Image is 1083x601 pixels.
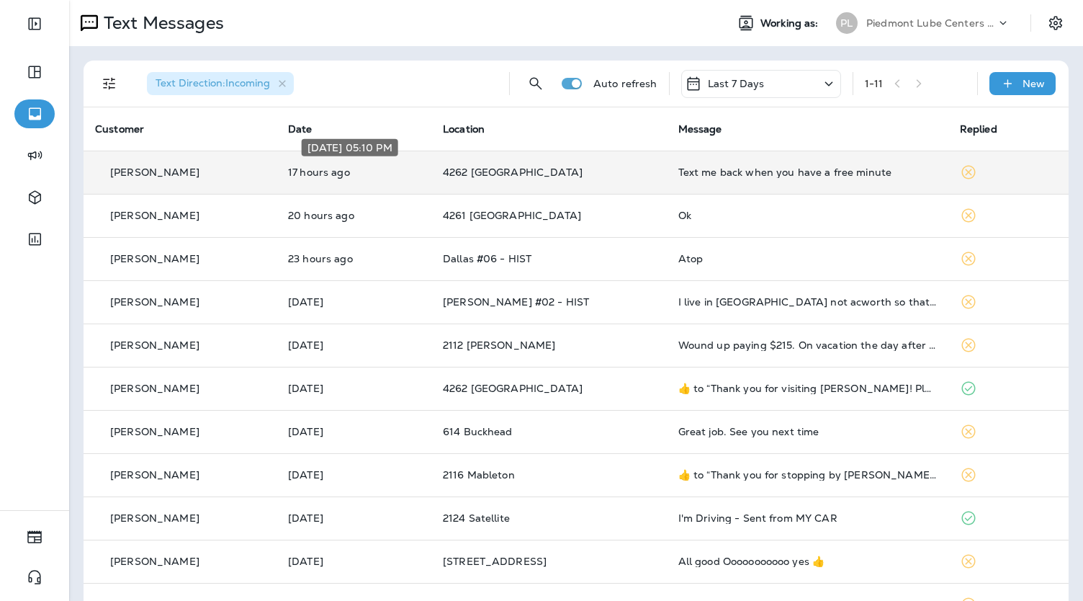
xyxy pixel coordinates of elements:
[110,556,199,567] p: [PERSON_NAME]
[708,78,765,89] p: Last 7 Days
[443,382,583,395] span: 4262 [GEOGRAPHIC_DATA]
[521,69,550,98] button: Search Messages
[1023,78,1045,89] p: New
[110,166,199,178] p: [PERSON_NAME]
[678,253,937,264] div: Atop
[147,72,294,95] div: Text Direction:Incoming
[288,123,313,135] span: Date
[678,512,937,524] div: I'm Driving - Sent from MY CAR
[443,512,510,525] span: 2124 Satellite
[443,295,589,308] span: [PERSON_NAME] #02 - HIST
[443,555,547,568] span: [STREET_ADDRESS]
[14,9,55,38] button: Expand Sidebar
[443,123,485,135] span: Location
[443,468,515,481] span: 2116 Mableton
[593,78,657,89] p: Auto refresh
[288,210,420,221] p: Sep 4, 2025 02:18 PM
[443,252,531,265] span: Dallas #06 - HIST
[443,166,583,179] span: 4262 [GEOGRAPHIC_DATA]
[678,123,722,135] span: Message
[866,17,996,29] p: Piedmont Lube Centers LLC
[678,469,937,481] div: ​👍​ to “ Thank you for stopping by Jiffy Lube! Please leave us a review on Google https://g.page/...
[288,296,420,308] p: Sep 4, 2025 10:20 AM
[678,210,937,221] div: Ok
[288,512,420,524] p: Aug 30, 2025 06:17 PM
[288,469,420,481] p: Aug 31, 2025 05:46 AM
[110,383,199,394] p: [PERSON_NAME]
[110,512,199,524] p: [PERSON_NAME]
[95,123,144,135] span: Customer
[110,253,199,264] p: [PERSON_NAME]
[836,12,858,34] div: PL
[110,426,199,437] p: [PERSON_NAME]
[678,296,937,308] div: I live in marietta not acworth so that is why iam opting out .
[678,426,937,437] div: Great job. See you next time
[678,166,937,178] div: Text me back when you have a free minute
[288,166,420,178] p: Sep 4, 2025 05:10 PM
[110,296,199,308] p: [PERSON_NAME]
[288,339,420,351] p: Sep 3, 2025 11:28 AM
[110,210,199,221] p: [PERSON_NAME]
[678,383,937,394] div: ​👍​ to “ Thank you for visiting Jiffy Lube! Please leave us a review on Google https://g.page/r/C...
[302,139,398,156] div: [DATE] 05:10 PM
[98,12,224,34] p: Text Messages
[288,383,420,394] p: Sep 2, 2025 12:45 PM
[288,253,420,264] p: Sep 4, 2025 10:59 AM
[110,469,199,481] p: [PERSON_NAME]
[110,339,199,351] p: [PERSON_NAME]
[1043,10,1069,36] button: Settings
[960,123,997,135] span: Replied
[288,556,420,567] p: Aug 30, 2025 12:31 PM
[443,209,581,222] span: 4261 [GEOGRAPHIC_DATA]
[443,339,556,352] span: 2112 [PERSON_NAME]
[156,76,270,89] span: Text Direction : Incoming
[443,425,513,438] span: 614 Buckhead
[865,78,884,89] div: 1 - 11
[678,339,937,351] div: Wound up paying $215. On vacation the day after an improper jiffy line oil change at Decatur Ga l...
[288,426,420,437] p: Sep 1, 2025 12:24 PM
[95,69,124,98] button: Filters
[678,556,937,567] div: All good Ooooooooooo yes 👍
[760,17,822,30] span: Working as:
